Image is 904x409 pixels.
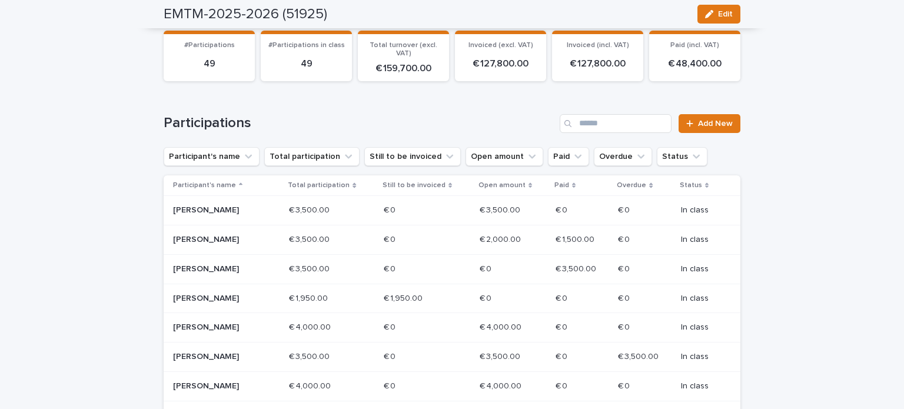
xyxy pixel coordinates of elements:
span: #Participations [184,42,235,49]
p: 49 [268,58,345,69]
p: € 0 [556,291,570,304]
p: Open amount [478,179,526,192]
span: Add New [698,119,733,128]
p: € 0 [618,262,632,274]
p: Overdue [617,179,646,192]
p: € 2,000.00 [480,232,523,245]
p: 49 [171,58,248,69]
p: Paid [554,179,569,192]
button: Overdue [594,147,652,166]
p: € 0 [556,350,570,362]
tr: [PERSON_NAME]€ 4,000.00€ 4,000.00 € 0€ 0 € 4,000.00€ 4,000.00 € 0€ 0 € 0€ 0 In class [164,371,740,401]
tr: [PERSON_NAME]€ 3,500.00€ 3,500.00 € 0€ 0 € 0€ 0 € 3,500.00€ 3,500.00 € 0€ 0 In class [164,254,740,284]
p: € 0 [618,379,632,391]
p: € 127,800.00 [559,58,636,69]
span: Invoiced (incl. VAT) [567,42,629,49]
button: Still to be invoiced [364,147,461,166]
p: [PERSON_NAME] [173,264,257,274]
button: Paid [548,147,589,166]
p: € 0 [618,291,632,304]
p: [PERSON_NAME] [173,322,257,332]
p: € 3,500.00 [556,262,599,274]
p: € 0 [384,232,398,245]
button: Edit [697,5,740,24]
p: € 0 [556,203,570,215]
span: Paid (incl. VAT) [670,42,719,49]
p: [PERSON_NAME] [173,235,257,245]
p: € 0 [384,379,398,391]
p: € 0 [618,203,632,215]
p: Status [680,179,702,192]
p: € 3,500.00 [480,203,523,215]
p: € 0 [384,262,398,274]
p: [PERSON_NAME] [173,352,257,362]
p: In class [681,322,722,332]
p: € 0 [618,320,632,332]
tr: [PERSON_NAME]€ 3,500.00€ 3,500.00 € 0€ 0 € 3,500.00€ 3,500.00 € 0€ 0 € 0€ 0 In class [164,196,740,225]
p: € 0 [384,203,398,215]
p: In class [681,352,722,362]
p: € 4,000.00 [289,320,333,332]
p: In class [681,264,722,274]
p: € 3,500.00 [289,350,332,362]
p: Participant's name [173,179,236,192]
p: € 1,500.00 [556,232,597,245]
p: Still to be invoiced [383,179,446,192]
p: [PERSON_NAME] [173,294,257,304]
p: In class [681,235,722,245]
button: Participant's name [164,147,260,166]
p: € 1,950.00 [384,291,425,304]
h2: EMTM-2025-2026 (51925) [164,6,327,23]
h1: Participations [164,115,555,132]
tr: [PERSON_NAME]€ 3,500.00€ 3,500.00 € 0€ 0 € 3,500.00€ 3,500.00 € 0€ 0 € 3,500.00€ 3,500.00 In class [164,343,740,372]
p: In class [681,205,722,215]
p: € 127,800.00 [462,58,539,69]
p: [PERSON_NAME] [173,205,257,215]
tr: [PERSON_NAME]€ 3,500.00€ 3,500.00 € 0€ 0 € 2,000.00€ 2,000.00 € 1,500.00€ 1,500.00 € 0€ 0 In class [164,225,740,254]
p: € 0 [556,379,570,391]
p: € 3,500.00 [289,262,332,274]
input: Search [560,114,672,133]
a: Add New [679,114,740,133]
p: € 4,000.00 [480,320,524,332]
span: Total turnover (excl. VAT) [370,42,437,57]
button: Open amount [466,147,543,166]
p: € 0 [556,320,570,332]
button: Total participation [264,147,360,166]
p: € 0 [618,232,632,245]
p: € 159,700.00 [365,63,442,74]
p: € 3,500.00 [289,203,332,215]
tr: [PERSON_NAME]€ 4,000.00€ 4,000.00 € 0€ 0 € 4,000.00€ 4,000.00 € 0€ 0 € 0€ 0 In class [164,313,740,343]
p: € 0 [384,350,398,362]
p: [PERSON_NAME] [173,381,257,391]
p: € 3,500.00 [618,350,661,362]
p: Total participation [288,179,350,192]
span: Edit [718,10,733,18]
p: € 0 [384,320,398,332]
tr: [PERSON_NAME]€ 1,950.00€ 1,950.00 € 1,950.00€ 1,950.00 € 0€ 0 € 0€ 0 € 0€ 0 In class [164,284,740,313]
button: Status [657,147,707,166]
p: € 4,000.00 [289,379,333,391]
span: #Participations in class [268,42,345,49]
p: € 0 [480,291,494,304]
p: € 3,500.00 [480,350,523,362]
p: € 48,400.00 [656,58,733,69]
p: € 0 [480,262,494,274]
p: In class [681,381,722,391]
span: Invoiced (excl. VAT) [468,42,533,49]
p: € 4,000.00 [480,379,524,391]
p: € 3,500.00 [289,232,332,245]
p: € 1,950.00 [289,291,330,304]
p: In class [681,294,722,304]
